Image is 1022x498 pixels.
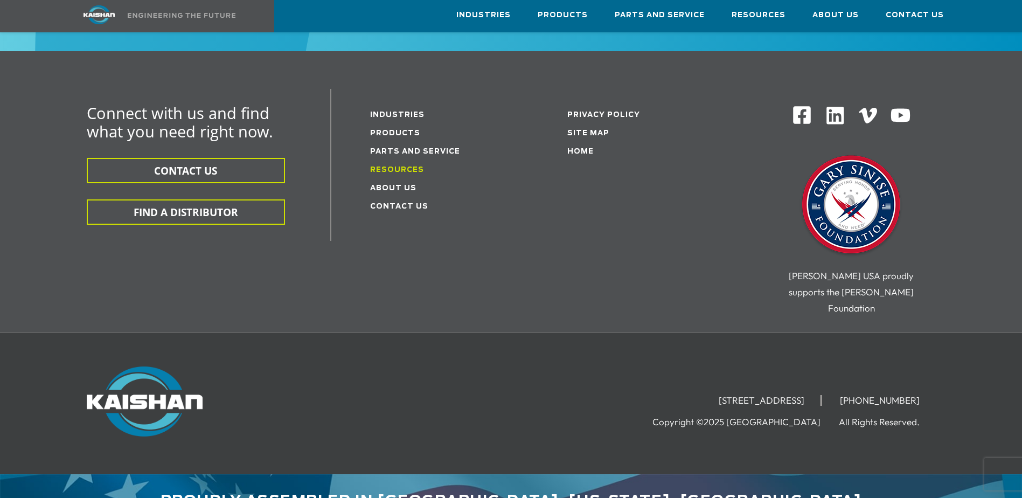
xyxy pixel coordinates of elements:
[652,417,837,427] li: Copyright ©2025 [GEOGRAPHIC_DATA]
[789,270,914,314] span: [PERSON_NAME] USA proudly supports the [PERSON_NAME] Foundation
[370,185,416,192] a: About Us
[890,105,911,126] img: Youtube
[615,9,705,22] span: Parts and Service
[370,148,460,155] a: Parts and service
[703,395,822,406] li: [STREET_ADDRESS]
[859,108,877,123] img: Vimeo
[886,1,944,30] a: Contact Us
[567,148,594,155] a: Home
[812,9,859,22] span: About Us
[886,9,944,22] span: Contact Us
[839,417,936,427] li: All Rights Reserved.
[567,112,640,119] a: Privacy Policy
[812,1,859,30] a: About Us
[538,9,588,22] span: Products
[87,102,273,142] span: Connect with us and find what you need right now.
[732,1,785,30] a: Resources
[615,1,705,30] a: Parts and Service
[87,199,285,225] button: FIND A DISTRIBUTOR
[87,158,285,183] button: CONTACT US
[456,9,511,22] span: Industries
[824,395,936,406] li: [PHONE_NUMBER]
[792,105,812,125] img: Facebook
[456,1,511,30] a: Industries
[538,1,588,30] a: Products
[797,152,905,260] img: Gary Sinise Foundation
[59,5,140,24] img: kaishan logo
[567,130,609,137] a: Site Map
[87,366,203,437] img: Kaishan
[370,112,425,119] a: Industries
[370,203,428,210] a: Contact Us
[370,167,424,174] a: Resources
[370,130,420,137] a: Products
[732,9,785,22] span: Resources
[825,105,846,126] img: Linkedin
[128,13,235,18] img: Engineering the future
